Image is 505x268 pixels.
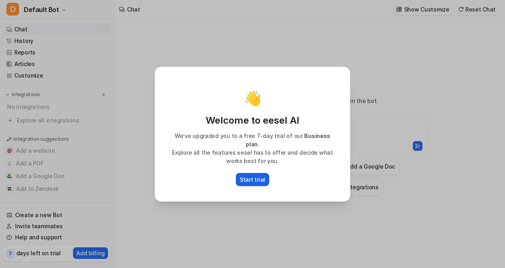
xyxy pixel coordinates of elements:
[236,173,269,186] button: Start trial
[164,132,341,148] p: We’ve upgraded you to a free 7-day trial of our
[244,90,262,106] p: 👋
[240,175,265,184] p: Start trial
[164,114,341,127] p: Welcome to eesel AI
[164,148,341,165] p: Explore all the features eesel has to offer and decide what works best for you.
